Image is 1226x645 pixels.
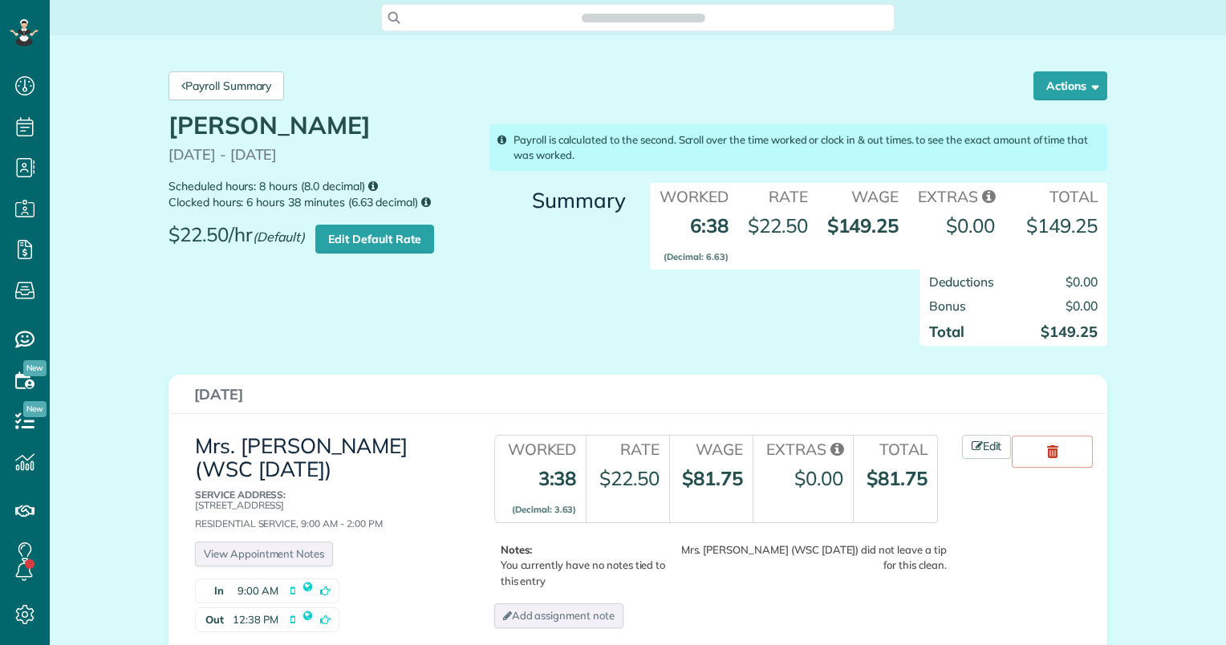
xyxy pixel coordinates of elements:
[494,436,587,460] th: Worked
[664,213,728,265] strong: 6:38
[669,436,753,460] th: Wage
[501,543,533,556] b: Notes:
[512,466,576,517] strong: 3:38
[168,147,472,163] p: [DATE] - [DATE]
[195,432,408,482] a: Mrs. [PERSON_NAME] (WSC [DATE])
[194,387,1082,403] h3: [DATE]
[738,183,818,208] th: Rate
[512,504,576,515] small: (Decimal: 3.63)
[489,189,626,213] h3: Summary
[168,224,313,258] span: $22.50/hr
[1041,322,1098,341] strong: $149.25
[489,124,1107,171] div: Payroll is calculated to the second. Scroll over the time worked or clock in & out times. to see ...
[168,71,284,100] a: Payroll Summary
[195,489,457,510] p: [STREET_ADDRESS]
[237,583,278,598] span: 9:00 AM
[233,612,278,627] span: 12:38 PM
[599,464,660,492] div: $22.50
[494,603,623,628] a: Add assignment note
[1033,71,1107,100] button: Actions
[748,213,808,237] span: $22.50
[929,298,966,314] span: Bonus
[929,274,994,290] span: Deductions
[598,10,688,26] span: Search ZenMaid…
[946,213,995,237] span: $0.00
[253,229,306,245] em: (Default)
[195,489,286,501] b: Service Address:
[23,401,47,417] span: New
[682,466,743,490] strong: $81.75
[1005,183,1107,208] th: Total
[168,178,472,211] small: Scheduled hours: 8 hours (8.0 decimal) Clocked hours: 6 hours 38 minutes (6.63 decimal)
[1026,213,1098,237] strong: $149.25
[818,183,909,208] th: Wage
[827,213,899,237] strong: $149.25
[586,436,668,460] th: Rate
[168,112,472,139] h1: [PERSON_NAME]
[929,322,964,341] strong: Total
[195,489,457,529] div: Residential Service, 9:00 AM - 2:00 PM
[501,542,676,588] p: You currently have no notes tied to this entry
[794,464,843,492] div: $0.00
[962,435,1012,459] a: Edit
[195,542,333,566] a: View Appointment Notes
[908,183,1005,208] th: Extras
[196,608,228,631] strong: Out
[650,183,738,208] th: Worked
[753,436,853,460] th: Extras
[315,225,433,254] a: Edit Default Rate
[23,360,47,376] span: New
[867,466,928,490] strong: $81.75
[1066,274,1098,290] span: $0.00
[853,436,936,460] th: Total
[664,251,728,262] small: (Decimal: 6.63)
[196,579,228,602] strong: In
[1066,298,1098,314] span: $0.00
[680,542,947,573] div: Mrs. [PERSON_NAME] (WSC [DATE]) did not leave a tip for this clean.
